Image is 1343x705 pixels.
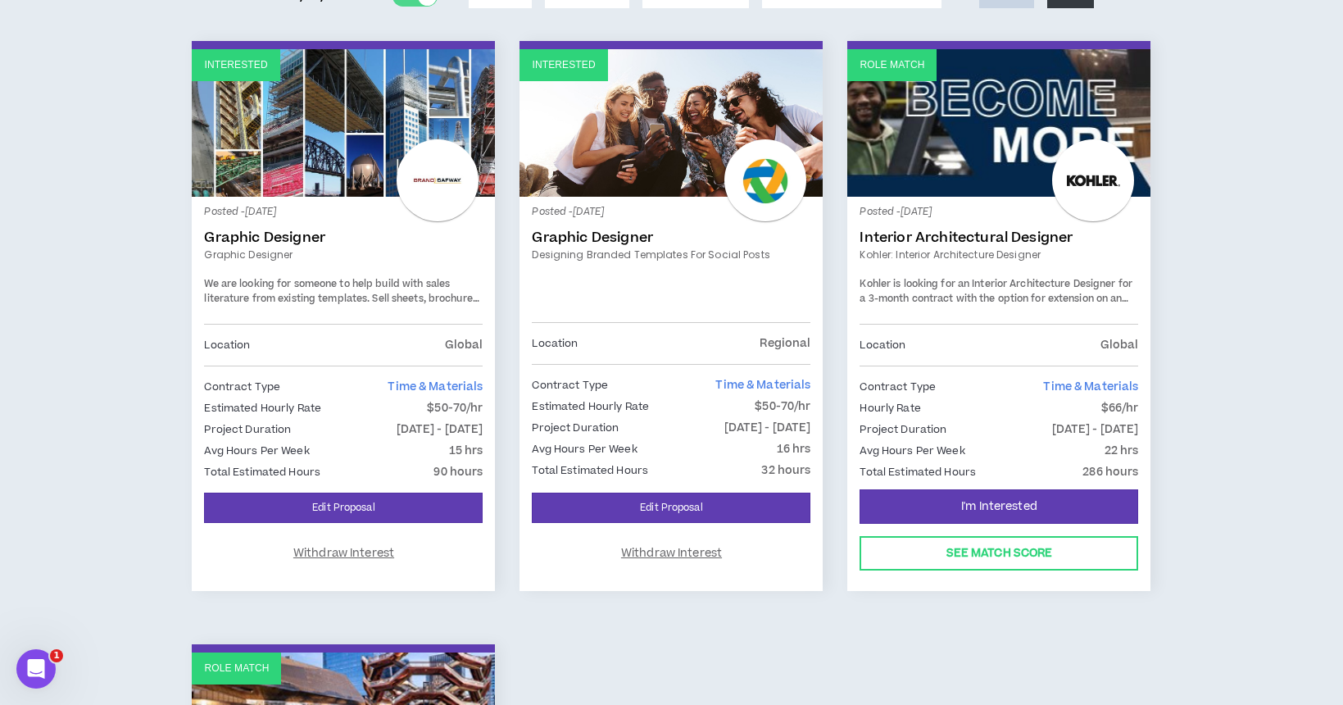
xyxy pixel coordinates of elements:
[532,398,649,416] p: Estimated Hourly Rate
[50,649,63,662] span: 1
[427,399,483,417] p: $50-70/hr
[204,378,280,396] p: Contract Type
[621,546,722,562] span: Withdraw Interest
[449,442,483,460] p: 15 hrs
[204,277,482,334] span: We are looking for someone to help build with sales literature from existing templates. Sell shee...
[204,205,483,220] p: Posted - [DATE]
[1105,442,1139,460] p: 22 hrs
[532,440,637,458] p: Avg Hours Per Week
[961,499,1037,515] span: I'm Interested
[532,230,810,246] a: Graphic Designer
[293,546,394,562] span: Withdraw Interest
[532,248,810,262] a: Designing branded templates for social posts
[847,49,1150,197] a: Role Match
[204,463,320,481] p: Total Estimated Hours
[860,248,1138,262] a: Kohler: Interior Architecture Designer
[860,489,1138,524] button: I'm Interested
[860,277,1132,320] span: Kohler is looking for an Interior Architecture Designer for a 3-month contract with the option fo...
[532,493,810,523] a: Edit Proposal
[204,230,483,246] a: Graphic Designer
[860,205,1138,220] p: Posted - [DATE]
[532,334,578,352] p: Location
[860,230,1138,246] a: Interior Architectural Designer
[532,462,648,480] p: Total Estimated Hours
[433,463,483,481] p: 90 hours
[16,649,56,689] iframe: Intercom live chat
[761,462,810,480] p: 32 hours
[860,336,905,354] p: Location
[860,536,1138,571] button: See Match Score
[204,493,483,523] a: Edit Proposal
[204,336,250,354] p: Location
[760,334,810,352] p: Regional
[445,336,483,354] p: Global
[204,661,269,676] p: Role Match
[755,398,810,416] p: $50-70/hr
[532,419,619,437] p: Project Duration
[860,421,946,439] p: Project Duration
[192,49,495,197] a: Interested
[204,57,267,73] p: Interested
[532,536,810,571] button: Withdraw Interest
[388,379,483,395] span: Time & Materials
[1052,421,1139,439] p: [DATE] - [DATE]
[397,421,483,439] p: [DATE] - [DATE]
[204,421,291,439] p: Project Duration
[1082,463,1138,481] p: 286 hours
[204,442,309,460] p: Avg Hours Per Week
[715,377,810,393] span: Time & Materials
[860,378,936,396] p: Contract Type
[860,442,964,460] p: Avg Hours Per Week
[204,399,321,417] p: Estimated Hourly Rate
[860,57,924,73] p: Role Match
[204,248,483,262] a: Graphic Designer
[532,57,595,73] p: Interested
[860,399,920,417] p: Hourly Rate
[520,49,823,197] a: Interested
[1100,336,1139,354] p: Global
[532,205,810,220] p: Posted - [DATE]
[724,419,811,437] p: [DATE] - [DATE]
[1043,379,1138,395] span: Time & Materials
[204,536,483,571] button: Withdraw Interest
[532,376,608,394] p: Contract Type
[777,440,811,458] p: 16 hrs
[1101,399,1139,417] p: $66/hr
[860,463,976,481] p: Total Estimated Hours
